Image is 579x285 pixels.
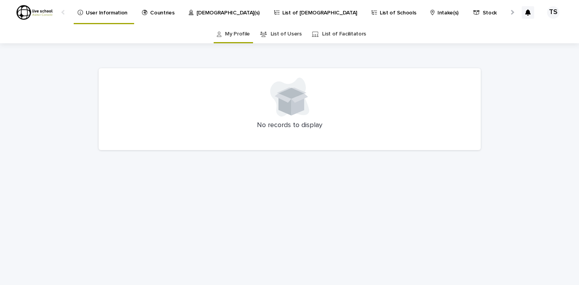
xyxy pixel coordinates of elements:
div: TS [547,6,560,19]
a: List of Users [271,25,302,43]
a: My Profile [225,25,250,43]
p: No records to display [108,121,471,130]
a: List of Facilitators [322,25,366,43]
img: R9sz75l8Qv2hsNfpjweZ [16,5,53,20]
